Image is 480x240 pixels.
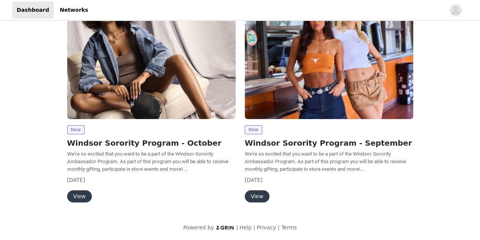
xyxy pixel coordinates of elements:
span: | [236,224,238,230]
button: View [245,190,269,202]
a: Networks [55,2,93,19]
a: Dashboard [12,2,54,19]
h2: Windsor Sorority Program - October [67,137,236,149]
img: logo [216,225,234,230]
a: Help [239,224,252,230]
span: [DATE] [67,177,85,183]
a: Terms [281,224,297,230]
span: Powered by [183,224,214,230]
a: View [67,194,92,199]
span: | [278,224,280,230]
a: View [245,194,269,199]
span: We're so excited that you want to be a part of the Windsor Sorority Ambassador Program. As part o... [67,151,228,172]
div: avatar [452,4,459,16]
span: We're so excited that you want to be a part of the Windsor Sorority Ambassador Program. As part o... [245,151,406,172]
span: New [67,125,85,134]
span: New [245,125,262,134]
button: View [67,190,92,202]
span: | [253,224,255,230]
a: Privacy [257,224,276,230]
h2: Windsor Sorority Program - September [245,137,413,149]
span: [DATE] [245,177,263,183]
